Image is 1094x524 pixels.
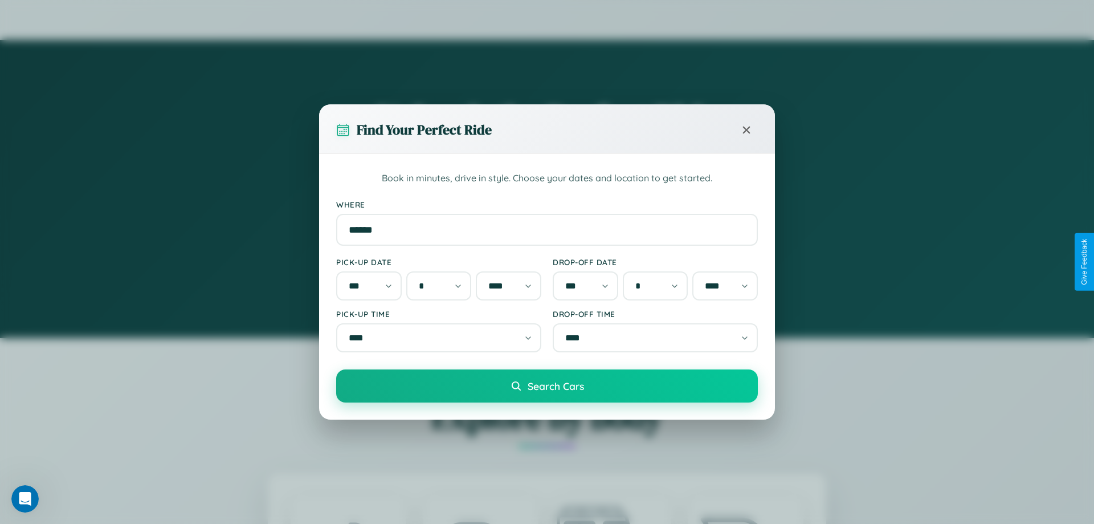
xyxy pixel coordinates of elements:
label: Where [336,200,758,209]
p: Book in minutes, drive in style. Choose your dates and location to get started. [336,171,758,186]
button: Search Cars [336,369,758,403]
label: Pick-up Time [336,309,541,319]
label: Drop-off Date [553,257,758,267]
span: Search Cars [528,380,584,392]
label: Drop-off Time [553,309,758,319]
label: Pick-up Date [336,257,541,267]
h3: Find Your Perfect Ride [357,120,492,139]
